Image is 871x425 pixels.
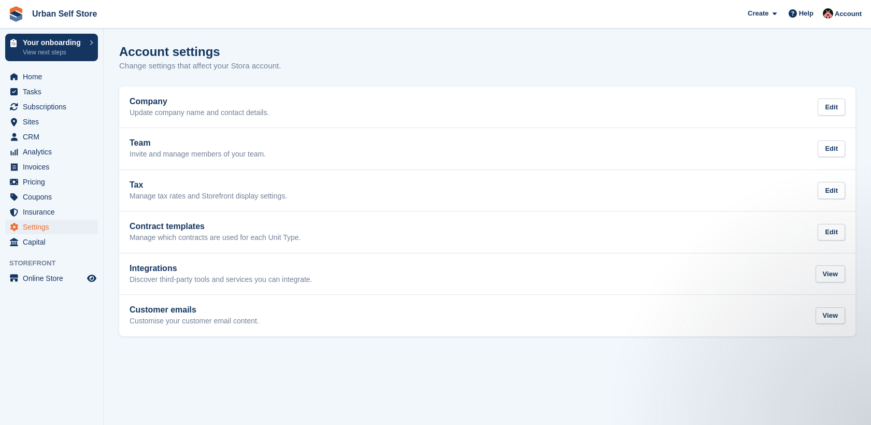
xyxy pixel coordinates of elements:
div: Edit [818,224,845,241]
div: View [816,265,845,282]
a: menu [5,160,98,174]
a: Urban Self Store [28,5,101,22]
span: Storefront [9,258,103,268]
a: Your onboarding View next steps [5,34,98,61]
img: stora-icon-8386f47178a22dfd0bd8f6a31ec36ba5ce8667c1dd55bd0f319d3a0aa187defe.svg [8,6,24,22]
a: menu [5,220,98,234]
h2: Contract templates [130,222,301,231]
p: Customise your customer email content. [130,317,259,326]
span: Analytics [23,145,85,159]
a: menu [5,84,98,99]
span: Account [835,9,862,19]
span: Help [799,8,813,19]
a: menu [5,190,98,204]
div: View [816,307,845,324]
h2: Customer emails [130,305,259,315]
p: Invite and manage members of your team. [130,150,266,159]
div: Edit [818,182,845,199]
span: Sites [23,115,85,129]
h2: Team [130,138,266,148]
span: CRM [23,130,85,144]
a: Tax Manage tax rates and Storefront display settings. Edit [119,170,855,211]
a: Integrations Discover third-party tools and services you can integrate. View [119,253,855,295]
p: Discover third-party tools and services you can integrate. [130,275,312,285]
a: menu [5,130,98,144]
span: Settings [23,220,85,234]
a: Team Invite and manage members of your team. Edit [119,128,855,169]
span: Coupons [23,190,85,204]
span: Capital [23,235,85,249]
span: Invoices [23,160,85,174]
span: Tasks [23,84,85,99]
a: Contract templates Manage which contracts are used for each Unit Type. Edit [119,211,855,253]
a: Customer emails Customise your customer email content. View [119,295,855,336]
p: Change settings that affect your Stora account. [119,60,281,72]
a: menu [5,175,98,189]
a: Company Update company name and contact details. Edit [119,87,855,128]
div: Edit [818,140,845,158]
a: menu [5,100,98,114]
a: Preview store [85,272,98,285]
a: menu [5,235,98,249]
p: Manage which contracts are used for each Unit Type. [130,233,301,243]
span: Create [748,8,768,19]
span: Pricing [23,175,85,189]
span: Online Store [23,271,85,286]
a: menu [5,205,98,219]
h2: Integrations [130,264,312,273]
div: Edit [818,98,845,116]
h2: Tax [130,180,287,190]
p: Update company name and contact details. [130,108,269,118]
p: View next steps [23,48,84,57]
p: Manage tax rates and Storefront display settings. [130,192,287,201]
span: Home [23,69,85,84]
a: menu [5,271,98,286]
a: menu [5,69,98,84]
img: Josh Marshall [823,8,833,19]
span: Insurance [23,205,85,219]
a: menu [5,145,98,159]
p: Your onboarding [23,39,84,46]
h2: Company [130,97,269,106]
a: menu [5,115,98,129]
h1: Account settings [119,45,220,59]
span: Subscriptions [23,100,85,114]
